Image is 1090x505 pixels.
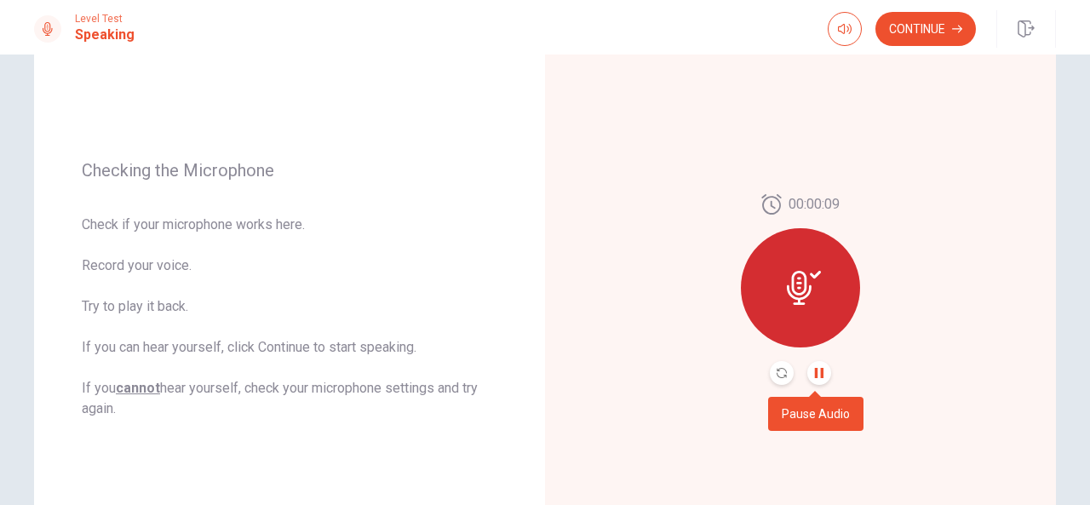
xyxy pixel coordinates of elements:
button: Continue [875,12,976,46]
h1: Speaking [75,25,135,45]
span: Checking the Microphone [82,160,497,181]
span: Level Test [75,13,135,25]
button: Pause Audio [807,361,831,385]
span: Check if your microphone works here. Record your voice. Try to play it back. If you can hear your... [82,215,497,419]
button: Record Again [770,361,794,385]
u: cannot [116,380,160,396]
span: 00:00:09 [789,194,840,215]
div: Pause Audio [768,397,863,431]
